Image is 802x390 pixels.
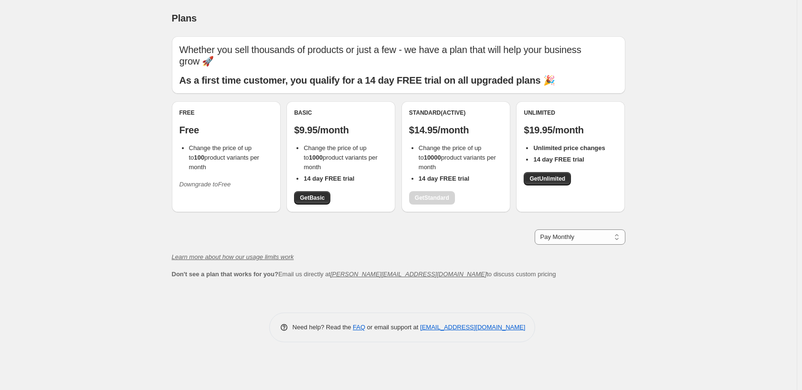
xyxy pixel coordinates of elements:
[533,144,605,152] b: Unlimited price changes
[524,124,617,136] p: $19.95/month
[172,253,294,260] a: Learn more about how our usage limits work
[304,175,354,182] b: 14 day FREE trial
[309,154,323,161] b: 1000
[172,271,278,278] b: Don't see a plan that works for you?
[294,191,330,205] a: GetBasic
[419,175,469,182] b: 14 day FREE trial
[294,124,388,136] p: $9.95/month
[179,124,273,136] p: Free
[304,144,378,171] span: Change the price of up to product variants per month
[533,156,584,163] b: 14 day FREE trial
[189,144,259,171] span: Change the price of up to product variants per month
[179,44,618,67] p: Whether you sell thousands of products or just a few - we have a plan that will help your busines...
[179,75,555,86] b: As a first time customer, you qualify for a 14 day FREE trial on all upgraded plans 🎉
[419,144,496,171] span: Change the price of up to product variants per month
[172,13,197,23] span: Plans
[409,109,503,117] div: Standard (Active)
[294,109,388,117] div: Basic
[179,181,231,188] i: Downgrade to Free
[293,324,353,331] span: Need help? Read the
[330,271,486,278] a: [PERSON_NAME][EMAIL_ADDRESS][DOMAIN_NAME]
[172,271,556,278] span: Email us directly at to discuss custom pricing
[409,124,503,136] p: $14.95/month
[194,154,204,161] b: 100
[424,154,441,161] b: 10000
[524,172,571,185] a: GetUnlimited
[365,324,420,331] span: or email support at
[353,324,365,331] a: FAQ
[300,194,325,202] span: Get Basic
[529,175,565,183] span: Get Unlimited
[179,109,273,117] div: Free
[524,109,617,117] div: Unlimited
[174,177,237,192] button: Downgrade toFree
[420,324,525,331] a: [EMAIL_ADDRESS][DOMAIN_NAME]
